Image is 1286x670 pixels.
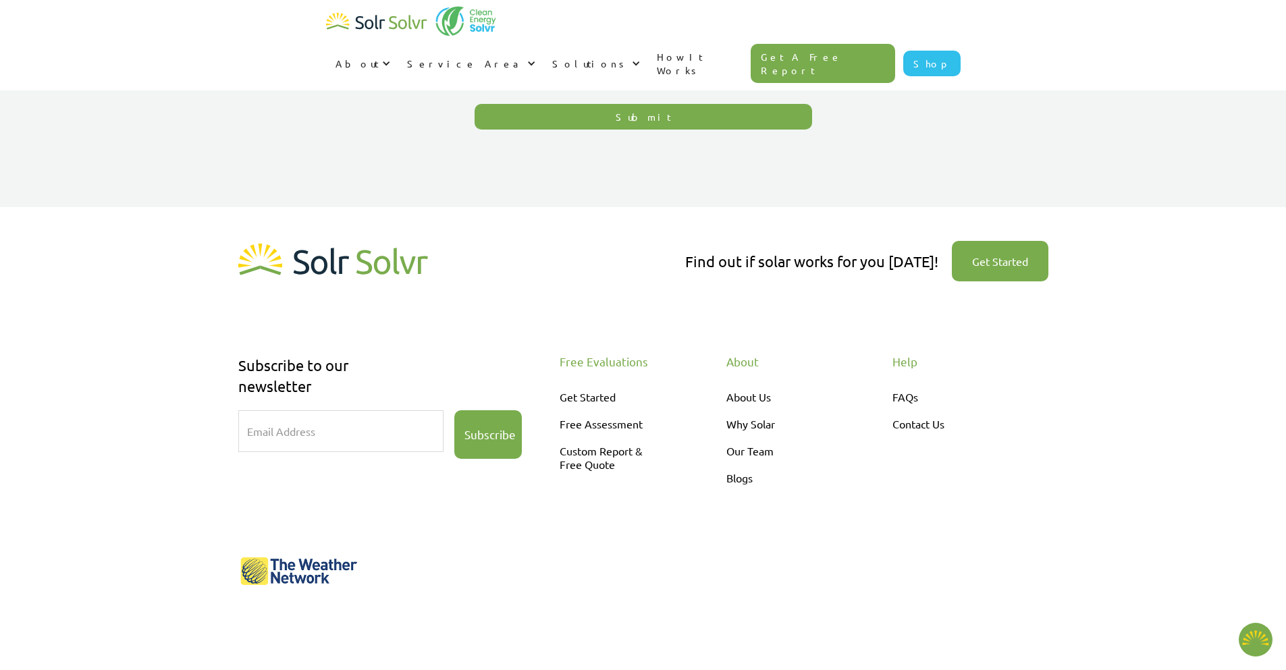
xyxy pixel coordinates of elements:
a: Contact Us [892,410,1007,437]
div: About [726,355,855,368]
div: About [326,43,398,84]
a: Custom Report &Free Quote [560,437,674,478]
div: About [336,57,379,70]
input: Submit [475,104,812,130]
div: Solutions [543,43,647,84]
button: Open chatbot widget [1239,623,1272,657]
a: Get A Free Report [751,44,895,83]
img: 1702586718.png [1239,623,1273,657]
a: Shop [903,51,961,76]
div: Subscribe to our newsletter [238,355,509,397]
a: About Us [726,383,841,410]
div: Free Evaluations [560,355,688,368]
input: Subscribe [454,410,523,459]
input: Email Address [238,410,444,452]
div: Service Area [407,57,524,70]
a: Our Team [726,437,841,464]
a: Free Assessment [560,410,674,437]
div: Find out if solar works for you [DATE]! [685,251,938,272]
a: FAQs [892,383,1007,410]
form: Email Form [238,410,523,528]
a: Blogs [726,464,841,491]
div: Help [892,355,1021,368]
a: How It Works [647,36,751,90]
iframe: reCAPTCHA [238,470,444,522]
a: Get Started [560,383,674,410]
a: Get Started [952,241,1048,281]
a: Why Solar [726,410,841,437]
div: Service Area [398,43,543,84]
div: Solutions [552,57,628,70]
